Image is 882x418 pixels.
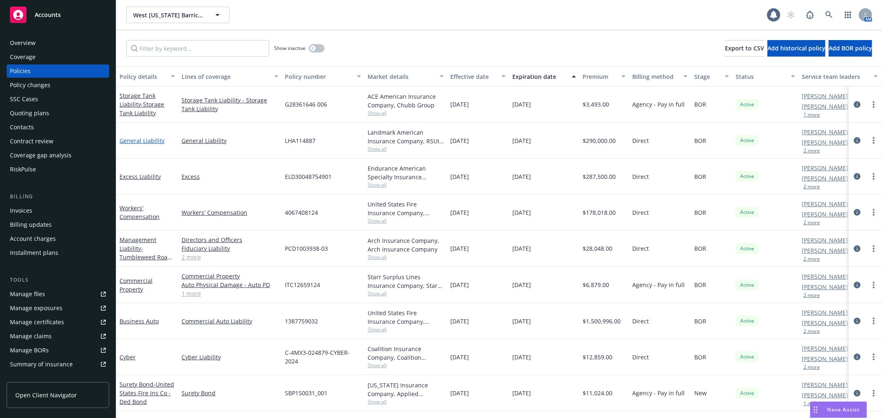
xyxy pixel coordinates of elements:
div: RiskPulse [10,163,36,176]
button: 2 more [803,329,820,334]
a: [PERSON_NAME] [802,174,848,183]
a: Commercial Property [120,277,153,293]
span: Active [739,353,755,361]
button: Nova Assist [810,401,867,418]
a: Invoices [7,204,109,217]
div: Market details [368,72,435,81]
span: Nova Assist [827,406,860,413]
span: 1387759032 [285,317,318,325]
button: Market details [364,66,447,86]
span: $287,500.00 [583,172,616,181]
a: Switch app [840,7,856,23]
span: [DATE] [450,100,469,109]
span: Active [739,137,755,144]
span: West [US_STATE] Barricades, LLC [133,11,205,19]
div: Summary of insurance [10,358,73,371]
a: SSC Cases [7,93,109,106]
span: [DATE] [512,353,531,361]
span: ITC12659124 [285,280,320,289]
span: BOR [694,317,706,325]
span: Show all [368,398,444,405]
div: Billing method [632,72,679,81]
span: [DATE] [450,353,469,361]
a: more [869,207,879,217]
a: Contacts [7,121,109,134]
a: Manage claims [7,330,109,343]
a: Quoting plans [7,107,109,120]
span: $28,048.00 [583,244,612,253]
a: Account charges [7,232,109,245]
a: more [869,135,879,145]
div: Status [736,72,786,81]
button: Add historical policy [767,40,825,57]
span: Direct [632,136,649,145]
a: Management Liability [120,236,171,270]
span: Agency - Pay in full [632,100,685,109]
div: Quoting plans [10,107,49,120]
a: Coverage [7,50,109,64]
span: [DATE] [450,317,469,325]
span: Direct [632,172,649,181]
div: Starr Surplus Lines Insurance Company, Starr Companies [368,273,444,290]
span: [DATE] [450,244,469,253]
span: 4067408124 [285,208,318,217]
div: Coalition Insurance Company, Coalition Insurance Solutions (Carrier) [368,344,444,362]
div: Manage certificates [10,316,64,329]
a: Manage exposures [7,302,109,315]
span: [DATE] [450,208,469,217]
input: Filter by keyword... [126,40,269,57]
a: Fiduciary Liability [182,244,278,253]
span: - Storage Tank Liability [120,100,164,117]
span: SBP150031_001 [285,389,327,397]
div: Manage exposures [10,302,62,315]
a: 1 more [182,289,278,298]
span: [DATE] [512,208,531,217]
div: Arch Insurance Company, Arch Insurance Company [368,236,444,254]
div: Expiration date [512,72,567,81]
span: Direct [632,353,649,361]
span: C-4MX3-024879-CYBER-2024 [285,348,361,366]
button: Add BOR policy [829,40,872,57]
span: Agency - Pay in full [632,280,685,289]
div: Contacts [10,121,34,134]
a: Policy changes [7,78,109,92]
span: BOR [694,208,706,217]
div: [US_STATE] Insurance Company, Applied Underwriters [368,381,444,398]
span: Agency - Pay in full [632,389,685,397]
div: Manage BORs [10,344,49,357]
a: Accounts [7,3,109,26]
span: [DATE] [512,280,531,289]
a: [PERSON_NAME] [802,272,848,281]
button: 2 more [803,184,820,189]
a: more [869,352,879,362]
span: Direct [632,317,649,325]
a: [PERSON_NAME] [802,92,848,100]
a: circleInformation [852,316,862,326]
span: BOR [694,100,706,109]
a: more [869,316,879,326]
a: Commercial Property [182,272,278,280]
div: Premium [583,72,617,81]
a: circleInformation [852,135,862,145]
div: United States Fire Insurance Company, [PERSON_NAME] & [PERSON_NAME] ([GEOGRAPHIC_DATA]) [368,200,444,217]
a: [PERSON_NAME] [802,318,848,327]
div: Tools [7,276,109,284]
a: Policies [7,64,109,78]
a: [PERSON_NAME] [802,128,848,136]
button: 2 more [803,220,820,225]
div: ACE American Insurance Company, Chubb Group [368,92,444,109]
div: Installment plans [10,246,58,259]
button: 1 more [803,401,820,406]
span: $11,024.00 [583,389,612,397]
button: Effective date [447,66,509,86]
div: SSC Cases [10,93,38,106]
a: [PERSON_NAME] [802,138,848,147]
a: [PERSON_NAME] [802,246,848,255]
a: General Liability [182,136,278,145]
span: [DATE] [450,280,469,289]
span: [DATE] [512,389,531,397]
div: Policies [10,64,31,78]
span: $12,859.00 [583,353,612,361]
div: Endurance American Specialty Insurance Company, Sompo International [368,164,444,181]
a: more [869,100,879,109]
